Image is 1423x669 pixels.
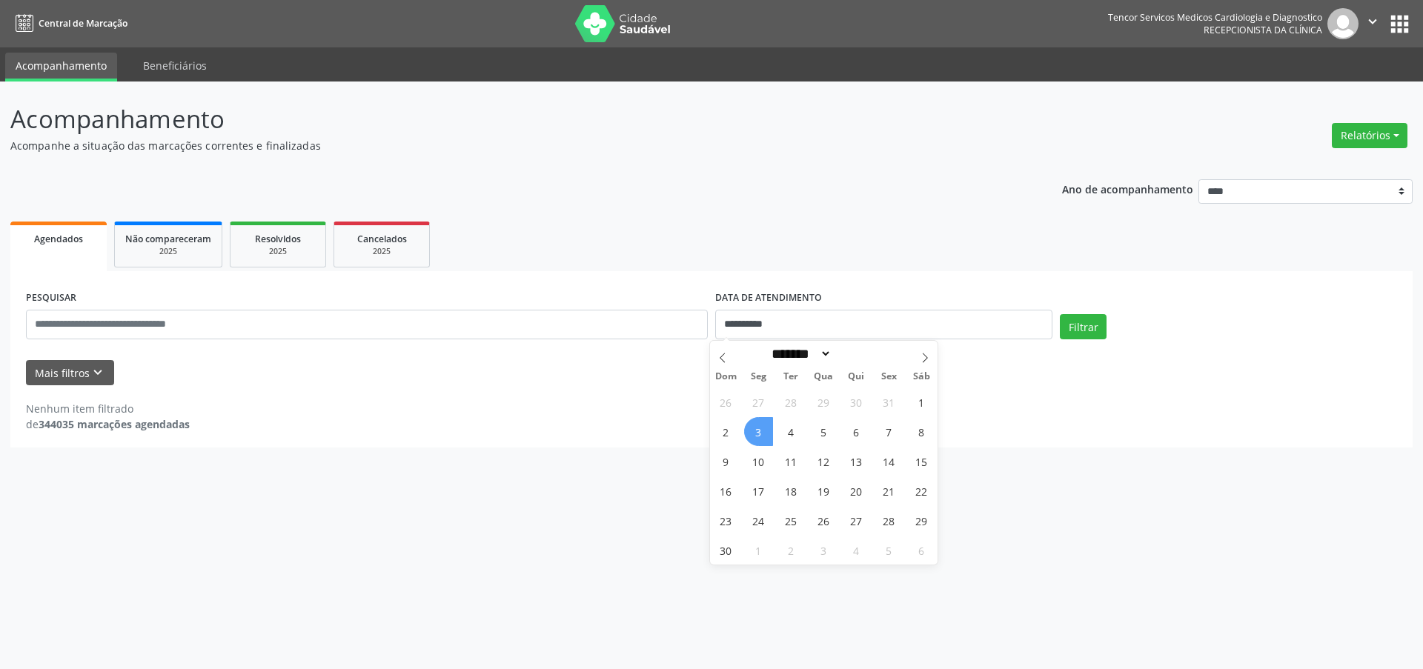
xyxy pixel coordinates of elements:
span: Novembro 19, 2025 [809,476,838,505]
span: Recepcionista da clínica [1204,24,1322,36]
input: Year [832,346,880,362]
span: Novembro 11, 2025 [777,447,806,476]
span: Central de Marcação [39,17,127,30]
span: Novembro 16, 2025 [711,476,740,505]
i:  [1364,13,1381,30]
span: Dom [710,372,743,382]
span: Novembro 28, 2025 [875,506,903,535]
span: Qua [807,372,840,382]
label: DATA DE ATENDIMENTO [715,287,822,310]
span: Novembro 8, 2025 [907,417,936,446]
span: Novembro 2, 2025 [711,417,740,446]
span: Dezembro 6, 2025 [907,536,936,565]
span: Novembro 15, 2025 [907,447,936,476]
span: Novembro 4, 2025 [777,417,806,446]
span: Dezembro 3, 2025 [809,536,838,565]
i: keyboard_arrow_down [90,365,106,381]
span: Outubro 27, 2025 [744,387,773,416]
span: Não compareceram [125,233,211,245]
span: Sáb [905,372,938,382]
strong: 344035 marcações agendadas [39,417,190,431]
a: Beneficiários [133,53,217,79]
button: Mais filtroskeyboard_arrow_down [26,360,114,386]
div: 2025 [345,246,419,257]
span: Novembro 6, 2025 [842,417,871,446]
span: Novembro 20, 2025 [842,476,871,505]
button:  [1359,8,1387,39]
span: Novembro 3, 2025 [744,417,773,446]
span: Novembro 13, 2025 [842,447,871,476]
span: Cancelados [357,233,407,245]
span: Novembro 23, 2025 [711,506,740,535]
span: Qui [840,372,872,382]
span: Novembro 17, 2025 [744,476,773,505]
span: Novembro 26, 2025 [809,506,838,535]
span: Novembro 5, 2025 [809,417,838,446]
div: de [26,416,190,432]
span: Resolvidos [255,233,301,245]
span: Novembro 22, 2025 [907,476,936,505]
p: Acompanhamento [10,101,992,138]
span: Novembro 7, 2025 [875,417,903,446]
div: 2025 [241,246,315,257]
span: Novembro 30, 2025 [711,536,740,565]
span: Outubro 26, 2025 [711,387,740,416]
button: apps [1387,11,1413,37]
span: Novembro 14, 2025 [875,447,903,476]
span: Dezembro 1, 2025 [744,536,773,565]
span: Outubro 30, 2025 [842,387,871,416]
label: PESQUISAR [26,287,76,310]
span: Novembro 21, 2025 [875,476,903,505]
span: Seg [742,372,774,382]
span: Agendados [34,233,83,245]
img: img [1327,8,1359,39]
button: Filtrar [1060,314,1107,339]
span: Novembro 27, 2025 [842,506,871,535]
select: Month [767,346,832,362]
span: Novembro 29, 2025 [907,506,936,535]
span: Novembro 9, 2025 [711,447,740,476]
span: Novembro 24, 2025 [744,506,773,535]
div: 2025 [125,246,211,257]
p: Ano de acompanhamento [1062,179,1193,198]
span: Novembro 25, 2025 [777,506,806,535]
a: Central de Marcação [10,11,127,36]
span: Novembro 18, 2025 [777,476,806,505]
span: Novembro 12, 2025 [809,447,838,476]
span: Outubro 31, 2025 [875,387,903,416]
span: Outubro 29, 2025 [809,387,838,416]
span: Dezembro 4, 2025 [842,536,871,565]
span: Outubro 28, 2025 [777,387,806,416]
p: Acompanhe a situação das marcações correntes e finalizadas [10,138,992,153]
span: Novembro 10, 2025 [744,447,773,476]
div: Tencor Servicos Medicos Cardiologia e Diagnostico [1108,11,1322,24]
a: Acompanhamento [5,53,117,81]
span: Ter [774,372,807,382]
span: Dezembro 2, 2025 [777,536,806,565]
button: Relatórios [1332,123,1407,148]
span: Novembro 1, 2025 [907,387,936,416]
div: Nenhum item filtrado [26,401,190,416]
span: Dezembro 5, 2025 [875,536,903,565]
span: Sex [872,372,905,382]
